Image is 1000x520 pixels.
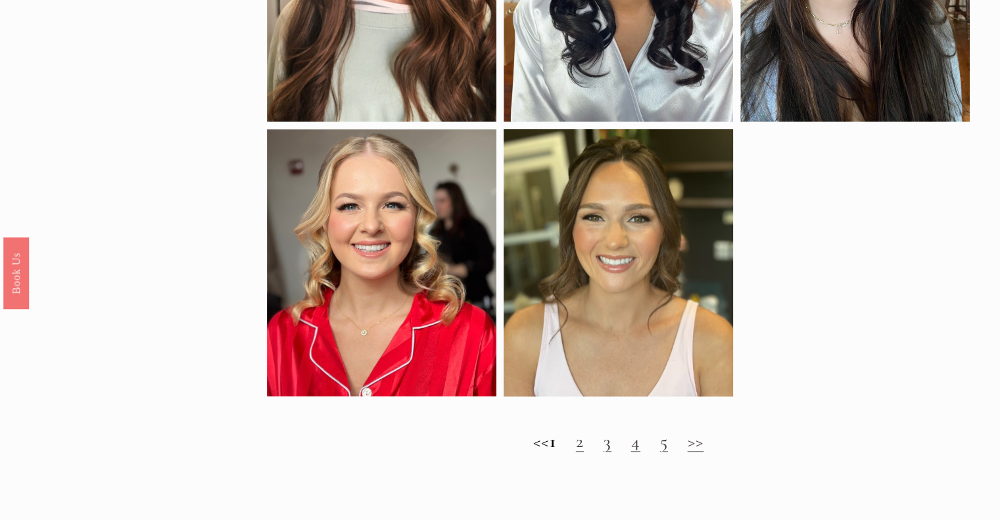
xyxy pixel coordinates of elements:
[631,430,640,452] a: 4
[576,430,584,452] a: 2
[687,430,703,452] a: >>
[3,237,29,308] a: Book Us
[604,430,611,452] a: 3
[550,430,556,452] strong: 1
[267,431,970,452] h2: <<
[660,430,668,452] a: 5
